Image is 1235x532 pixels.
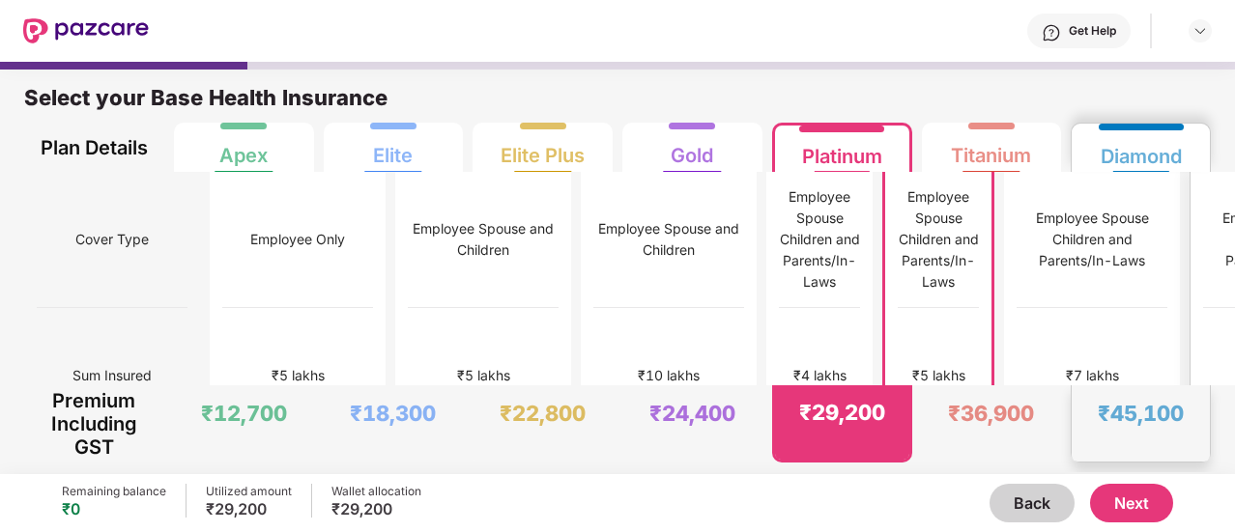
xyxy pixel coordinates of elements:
[638,365,700,386] div: ₹10 lakhs
[37,123,152,172] div: Plan Details
[350,400,436,427] div: ₹18,300
[951,128,1031,167] div: Titanium
[500,400,586,427] div: ₹22,800
[1192,23,1208,39] img: svg+xml;base64,PHN2ZyBpZD0iRHJvcGRvd24tMzJ4MzIiIHhtbG5zPSJodHRwOi8vd3d3LnczLm9yZy8yMDAwL3N2ZyIgd2...
[912,365,965,386] div: ₹5 lakhs
[501,128,585,167] div: Elite Plus
[206,499,292,518] div: ₹29,200
[898,186,979,293] div: Employee Spouse Children and Parents/In-Laws
[1042,23,1061,42] img: svg+xml;base64,PHN2ZyBpZD0iSGVscC0zMngzMiIgeG1sbnM9Imh0dHA6Ly93d3cudzMub3JnLzIwMDAvc3ZnIiB3aWR0aD...
[1017,208,1167,271] div: Employee Spouse Children and Parents/In-Laws
[373,128,413,167] div: Elite
[779,186,860,293] div: Employee Spouse Children and Parents/In-Laws
[802,129,882,168] div: Platinum
[1098,400,1184,427] div: ₹45,100
[37,385,152,462] div: Premium Including GST
[793,365,847,386] div: ₹4 lakhs
[75,221,149,258] span: Cover Type
[272,365,325,386] div: ₹5 lakhs
[948,400,1034,427] div: ₹36,900
[201,400,287,427] div: ₹12,700
[206,484,292,499] div: Utilized amount
[1090,484,1173,522] button: Next
[72,357,152,394] span: Sum Insured
[219,128,268,167] div: Apex
[250,229,345,250] div: Employee Only
[1101,129,1182,168] div: Diamond
[649,400,735,427] div: ₹24,400
[1066,365,1119,386] div: ₹7 lakhs
[62,499,166,518] div: ₹0
[408,218,559,261] div: Employee Spouse and Children
[331,484,421,499] div: Wallet allocation
[671,128,713,167] div: Gold
[457,365,510,386] div: ₹5 lakhs
[62,484,166,499] div: Remaining balance
[799,399,885,426] div: ₹29,200
[1069,23,1116,39] div: Get Help
[593,218,744,261] div: Employee Spouse and Children
[331,499,421,518] div: ₹29,200
[24,84,1211,123] div: Select your Base Health Insurance
[23,18,149,43] img: New Pazcare Logo
[990,484,1075,522] button: Back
